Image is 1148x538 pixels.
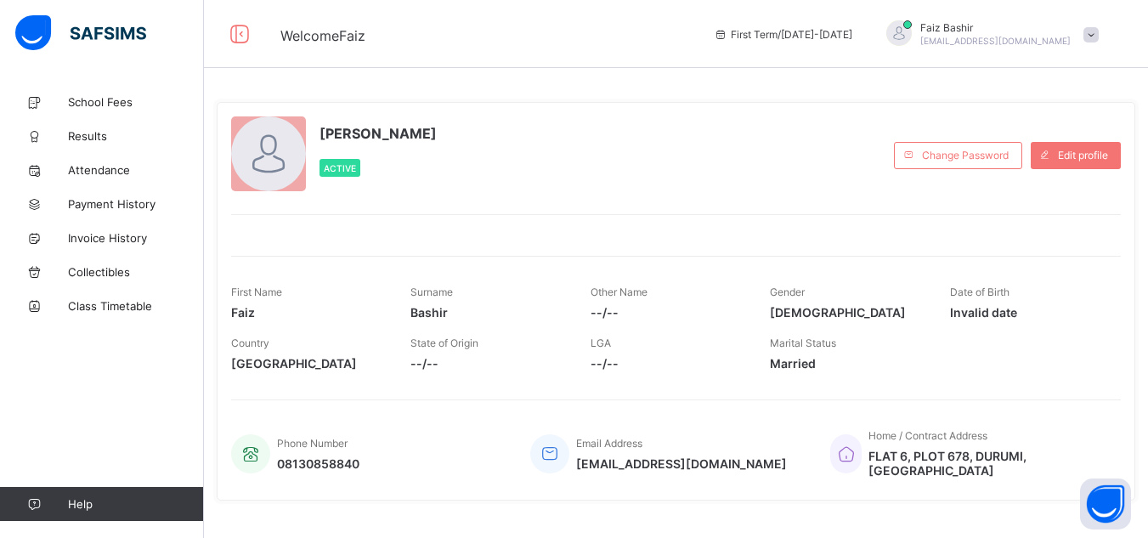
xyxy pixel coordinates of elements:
span: Married [770,356,924,371]
span: Phone Number [277,437,348,450]
span: --/-- [410,356,564,371]
span: Class Timetable [68,299,204,313]
button: Open asap [1080,479,1131,530]
span: FLAT 6, PLOT 678, DURUMI, [GEOGRAPHIC_DATA] [868,449,1104,478]
span: Help [68,497,203,511]
span: Faiz [231,305,385,320]
span: Faiz Bashir [920,21,1071,34]
span: [EMAIL_ADDRESS][DOMAIN_NAME] [576,456,787,471]
span: Marital Status [770,337,836,349]
span: session/term information [714,28,852,41]
span: Edit profile [1058,149,1108,161]
div: FaizBashir [869,20,1107,48]
span: Email Address [576,437,642,450]
span: Surname [410,286,453,298]
span: --/-- [591,356,744,371]
span: [GEOGRAPHIC_DATA] [231,356,385,371]
span: Welcome Faiz [280,27,365,44]
span: Other Name [591,286,648,298]
span: LGA [591,337,611,349]
img: safsims [15,15,146,51]
span: Change Password [922,149,1009,161]
span: --/-- [591,305,744,320]
span: Collectibles [68,265,204,279]
span: Gender [770,286,805,298]
span: [PERSON_NAME] [320,125,437,142]
span: State of Origin [410,337,478,349]
span: Active [324,163,356,173]
span: School Fees [68,95,204,109]
span: First Name [231,286,282,298]
span: [DEMOGRAPHIC_DATA] [770,305,924,320]
span: Date of Birth [950,286,1009,298]
span: Invalid date [950,305,1104,320]
span: Invoice History [68,231,204,245]
span: Attendance [68,163,204,177]
span: Bashir [410,305,564,320]
span: 08130858840 [277,456,359,471]
span: Country [231,337,269,349]
span: Home / Contract Address [868,429,987,442]
span: Results [68,129,204,143]
span: [EMAIL_ADDRESS][DOMAIN_NAME] [920,36,1071,46]
span: Payment History [68,197,204,211]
